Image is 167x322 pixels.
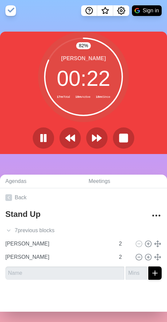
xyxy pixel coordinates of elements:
[3,237,115,250] input: Name
[52,227,54,235] span: s
[3,250,115,264] input: Name
[81,5,97,16] button: Help
[116,237,132,250] input: Mins
[116,250,132,264] input: Mins
[113,5,129,16] button: Settings
[5,5,16,16] img: timeblocks logo
[5,266,124,280] input: Name
[132,5,162,16] button: Sign in
[97,5,113,16] button: What’s new
[150,209,163,222] button: More
[135,8,140,13] img: google logo
[83,175,167,188] a: Meetings
[126,266,147,280] input: Mins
